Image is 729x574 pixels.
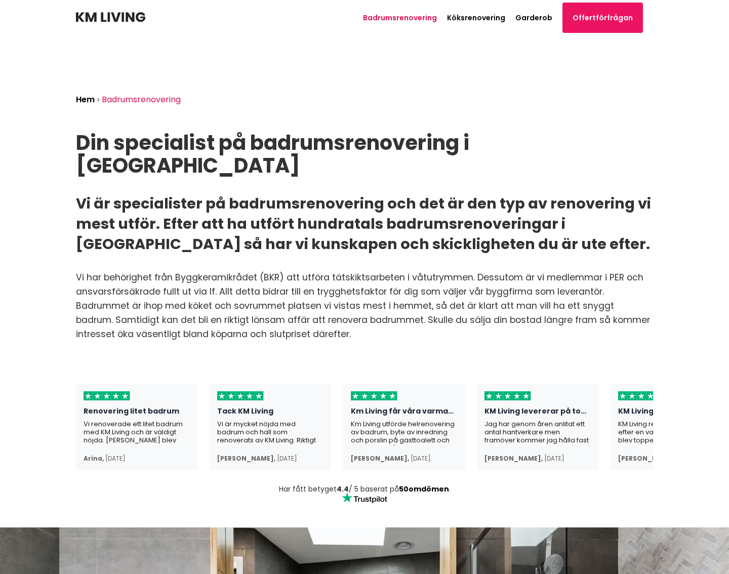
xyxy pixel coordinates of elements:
div: Vi är mycket nöjda med badrum och hall som renoverats av KM Living. Riktigt duktiga och trevliga ... [217,420,323,445]
a: Köksrenovering [447,13,505,23]
div: Tack KM Living [217,407,323,420]
div: Renovering litet badrum [84,407,190,420]
div: Km Living utförde helrenovering av badrum, byte av inredning och porslin på gästtoalett och platt... [351,420,457,445]
div: [DATE] [105,455,126,463]
li: Badrumsrenovering [102,92,183,107]
h1: Din specialist på badrumsrenovering i [GEOGRAPHIC_DATA] [76,132,653,177]
a: 50omdömen [399,484,449,494]
strong: 50 omdömen [399,484,449,494]
li: › [97,92,102,107]
a: Offertförfrågan [562,3,643,33]
div: [PERSON_NAME] , [351,455,409,463]
strong: 4.4 [337,484,349,494]
a: Badrumsrenovering [363,13,437,23]
div: Jag har genom åren anlitat ett antal hantverkare men framöver kommer jag hålla fast vid KM Living... [484,420,591,445]
div: [DATE] [411,455,431,463]
a: Hem [76,94,95,105]
a: Garderob [515,13,552,23]
div: KM Living renoverade vårt kök efter en… [618,407,724,420]
div: Km Living får våra varmaste rekommendationer [351,407,457,420]
div: KM Living levererar på topp! [484,407,591,420]
div: [DATE] [277,455,297,463]
p: Vi har behörighet från Byggkeramikrådet (BKR) att utföra tätskiktsarbeten i våtutrymmen. Dessutom... [76,270,653,341]
div: Har fått betyget / 5 baserat på . [76,485,653,493]
div: Vi renoverade ett litet badrum med KM Living och är väldigt nöjda. [PERSON_NAME] blev väldigt sny... [84,420,190,445]
div: [PERSON_NAME] , [618,455,676,463]
div: [DATE] [544,455,564,463]
img: KM Living [76,12,145,22]
h2: Vi är specialister på badrumsrenovering och det är den typ av renovering vi mest utför. Efter att... [76,193,653,254]
div: [PERSON_NAME] , [484,455,543,463]
div: [PERSON_NAME] , [217,455,275,463]
div: KM Living renoverade vårt kök efter en vattenläcka. Resultatet blev toppen och alla hantverkare v... [618,420,724,445]
img: Trustpilot [342,493,387,503]
div: Arina , [84,455,104,463]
